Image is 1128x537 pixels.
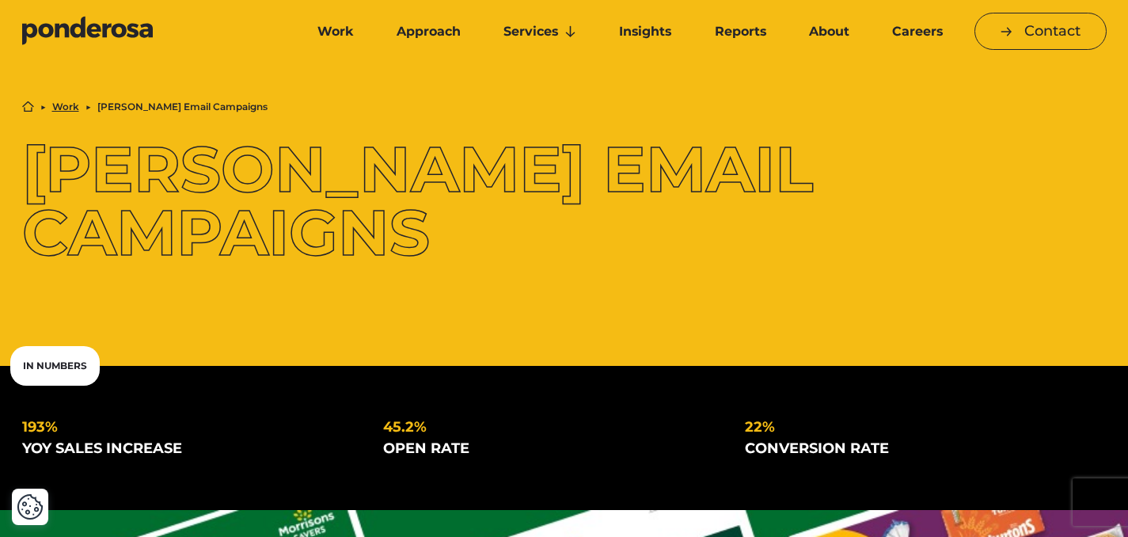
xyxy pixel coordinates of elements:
h1: [PERSON_NAME] Email Campaigns [22,138,1107,265]
div: YOY sales increase [22,438,359,459]
div: % [745,417,1081,438]
a: Work [52,102,79,112]
div: % [22,417,359,438]
a: Contact [974,13,1107,50]
li: ▶︎ [40,102,46,112]
button: Cookie Settings [17,493,44,520]
span: 22 [745,418,762,436]
a: Approach [378,15,479,48]
li: [PERSON_NAME] Email Campaigns [97,102,268,112]
div: conversion rate [745,438,1081,459]
a: Go to homepage [22,16,275,48]
img: Revisit consent button [17,493,44,520]
div: open rate [383,438,720,459]
span: 193 [22,418,45,436]
a: Reports [697,15,784,48]
span: 45.2 [383,418,414,436]
div: % [383,417,720,438]
a: Services [485,15,594,48]
a: Home [22,101,34,112]
a: About [791,15,868,48]
li: ▶︎ [85,102,91,112]
div: In Numbers [10,346,100,386]
a: Careers [874,15,961,48]
a: Work [299,15,372,48]
a: Insights [601,15,689,48]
